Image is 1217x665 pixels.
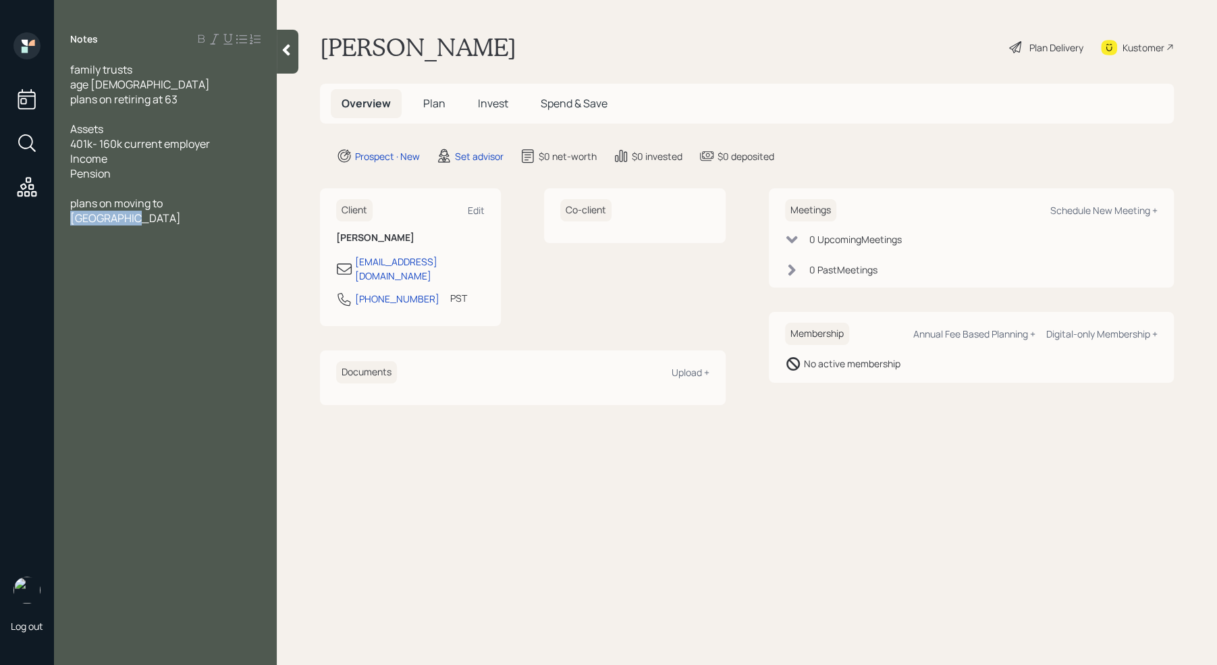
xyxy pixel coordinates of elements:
[455,149,504,163] div: Set advisor
[1123,41,1164,55] div: Kustomer
[718,149,774,163] div: $0 deposited
[342,96,391,111] span: Overview
[468,204,485,217] div: Edit
[70,62,132,77] span: family trusts
[355,292,439,306] div: [PHONE_NUMBER]
[632,149,682,163] div: $0 invested
[539,149,597,163] div: $0 net-worth
[70,32,98,46] label: Notes
[320,32,516,62] h1: [PERSON_NAME]
[478,96,508,111] span: Invest
[70,166,111,181] span: Pension
[913,327,1035,340] div: Annual Fee Based Planning +
[785,199,836,221] h6: Meetings
[355,255,485,283] div: [EMAIL_ADDRESS][DOMAIN_NAME]
[336,232,485,244] h6: [PERSON_NAME]
[785,323,849,345] h6: Membership
[560,199,612,221] h6: Co-client
[809,232,902,246] div: 0 Upcoming Meeting s
[70,122,103,136] span: Assets
[355,149,420,163] div: Prospect · New
[11,620,43,633] div: Log out
[70,77,210,92] span: age [DEMOGRAPHIC_DATA]
[13,577,40,604] img: retirable_logo.png
[804,356,900,371] div: No active membership
[809,263,877,277] div: 0 Past Meeting s
[541,96,607,111] span: Spend & Save
[70,151,107,166] span: Income
[1050,204,1158,217] div: Schedule New Meeting +
[1046,327,1158,340] div: Digital-only Membership +
[70,92,178,107] span: plans on retiring at 63
[450,291,467,305] div: PST
[672,366,709,379] div: Upload +
[70,136,210,151] span: 401k- 160k current employer
[423,96,445,111] span: Plan
[1029,41,1083,55] div: Plan Delivery
[336,199,373,221] h6: Client
[70,196,181,225] span: plans on moving to [GEOGRAPHIC_DATA]
[336,361,397,383] h6: Documents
